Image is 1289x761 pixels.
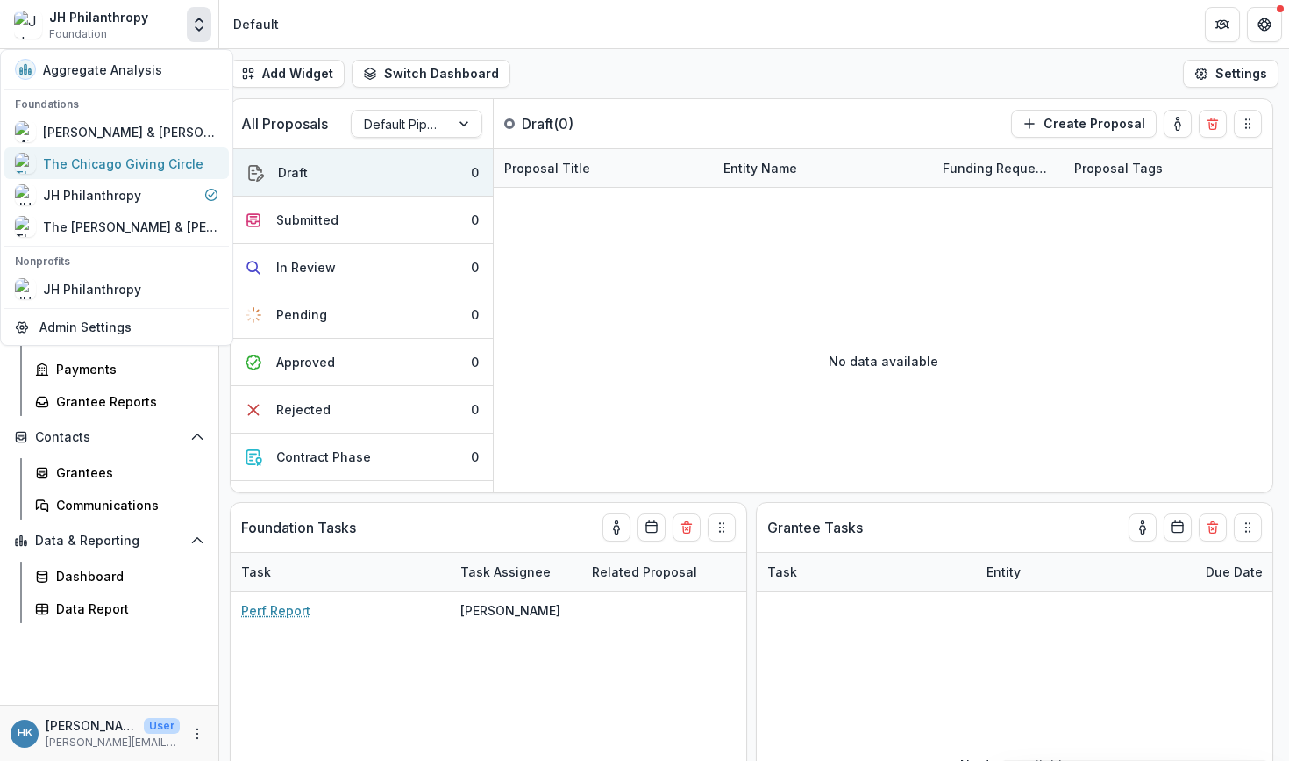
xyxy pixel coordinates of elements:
div: Submitted [276,211,338,229]
div: Task [231,553,450,591]
p: User [144,718,180,734]
button: Calendar [637,513,666,542]
button: Submitted0 [231,197,493,244]
button: Switch Dashboard [352,60,510,88]
button: Get Help [1247,7,1282,42]
div: Task [231,563,281,581]
div: 0 [471,211,479,229]
div: Related Proposal [581,563,708,581]
div: Task Assignee [450,553,581,591]
div: In Review [276,258,336,276]
button: toggle-assigned-to-me [602,513,630,542]
div: Dashboard [56,567,197,585]
button: Draft0 [231,149,493,197]
div: Rejected [276,400,331,419]
div: Grantee Reports [56,392,197,411]
div: Proposal Title [494,149,713,187]
button: Drag [1234,513,1262,542]
p: [PERSON_NAME][EMAIL_ADDRESS][DOMAIN_NAME] [46,735,180,750]
button: Delete card [1199,110,1227,138]
div: Data Report [56,599,197,618]
div: Entity [976,553,1195,591]
button: Approved0 [231,339,493,386]
button: Rejected0 [231,386,493,434]
p: All Proposals [241,113,328,134]
button: toggle-assigned-to-me [1164,110,1192,138]
div: Proposal Tags [1064,159,1173,177]
nav: breadcrumb [226,11,286,37]
a: Dashboard [28,562,211,591]
button: Add Widget [230,60,345,88]
div: [PERSON_NAME] [460,601,560,620]
button: Contract Phase0 [231,434,493,481]
div: Grantees [56,463,197,482]
div: Funding Requested [932,149,1064,187]
div: 0 [471,163,479,182]
a: Perf Report [241,601,310,620]
div: 0 [471,400,479,419]
a: Data Report [28,594,211,623]
a: Communications [28,491,211,520]
a: Grantee Reports [28,387,211,416]
div: Related Proposal [581,553,801,591]
div: Communications [56,496,197,514]
img: JH Philanthropy [14,11,42,39]
button: Open Contacts [7,423,211,451]
div: Proposal Tags [1064,149,1283,187]
div: Due Date [1195,563,1273,581]
a: Grantees [28,458,211,487]
div: JH Philanthropy [49,8,148,26]
div: 0 [471,258,479,276]
button: Delete card [673,513,701,542]
span: Foundation [49,26,107,42]
div: Hannah Kaplan [18,728,32,739]
button: toggle-assigned-to-me [1129,513,1157,542]
div: Entity [976,563,1031,581]
span: Contacts [35,430,183,445]
div: 0 [471,353,479,371]
button: Calendar [1164,513,1192,542]
p: Grantee Tasks [767,517,863,538]
div: Task [757,553,976,591]
p: No data available [829,352,938,370]
button: Pending0 [231,291,493,339]
a: Payments [28,355,211,384]
button: Delete card [1199,513,1227,542]
div: Draft [278,163,308,182]
button: More [187,723,208,744]
button: Open entity switcher [187,7,211,42]
button: Drag [1234,110,1262,138]
div: Approved [276,353,335,371]
p: [PERSON_NAME] [46,716,137,735]
div: 0 [471,305,479,324]
button: Drag [708,513,736,542]
button: Settings [1183,60,1278,88]
button: In Review0 [231,244,493,291]
p: Draft ( 0 ) [522,113,653,134]
div: Entity Name [713,149,932,187]
div: Default [233,15,279,33]
button: Partners [1205,7,1240,42]
button: Create Proposal [1011,110,1157,138]
div: Pending [276,305,327,324]
div: Entity Name [713,159,808,177]
div: Task Assignee [450,563,561,581]
div: Payments [56,360,197,378]
button: Open Data & Reporting [7,527,211,555]
span: Data & Reporting [35,534,183,549]
div: 0 [471,448,479,466]
div: Proposal Title [494,159,601,177]
p: Foundation Tasks [241,517,356,538]
div: Task [757,563,808,581]
div: Funding Requested [932,159,1064,177]
div: Contract Phase [276,448,371,466]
